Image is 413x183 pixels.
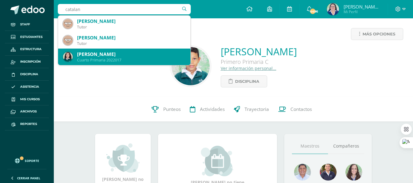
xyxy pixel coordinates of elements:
[290,106,312,112] span: Contactos
[345,164,362,181] img: c686b553ba051f1887ba92f3978d28f4.png
[309,8,316,15] span: 4496
[20,72,38,77] span: Disciplina
[163,106,181,112] span: Punteos
[7,152,46,167] a: Soporte
[5,31,49,43] a: Estudiantes
[20,59,41,64] span: Inscripción
[229,97,274,122] a: Trayectoria
[77,24,186,30] div: Tutor
[5,81,49,93] a: Asistencia
[274,97,316,122] a: Contactos
[77,51,186,57] div: [PERSON_NAME]
[235,76,259,87] span: Disciplina
[106,143,140,173] img: achievement_small.png
[20,35,42,39] span: Estudiantes
[20,84,39,89] span: Asistencia
[5,43,49,56] a: Estructura
[344,4,380,10] span: [PERSON_NAME][US_STATE]
[25,159,39,163] span: Soporte
[63,52,73,62] img: 35c97c105cbb8ee69ac3b2a8efe4402d.png
[5,118,49,130] a: Reportes
[5,105,49,118] a: Archivos
[185,97,229,122] a: Actividades
[292,138,328,154] a: Maestros
[351,28,403,40] a: Más opciones
[63,19,73,29] img: b147add695ed0275d6b5358a645ec646.png
[77,57,186,63] div: Cuarto Primaria 2022017
[58,4,191,14] input: Busca un usuario...
[328,138,364,154] a: Compañeros
[63,35,73,45] img: 7580ba7a2bea4df4b71c8d409a741cad.png
[20,122,37,126] span: Reportes
[17,176,40,180] span: Cerrar panel
[201,146,234,176] img: event_small.png
[327,3,339,15] img: 8369efb87e5cb66e5f59332c9f6b987d.png
[20,47,42,52] span: Estructura
[20,22,30,27] span: Staff
[200,106,225,112] span: Actividades
[221,75,267,87] a: Disciplina
[294,164,311,181] img: f4ec16a59328cb939a4b919555c40b71.png
[363,28,395,40] span: Más opciones
[171,47,210,85] img: 77acb19d78e4a5d9854b1b1277e0afdd.png
[221,45,297,58] a: [PERSON_NAME]
[147,97,185,122] a: Punteos
[20,97,40,102] span: Mis cursos
[221,58,297,65] div: Primero Primaria C
[77,18,186,24] div: [PERSON_NAME]
[5,68,49,81] a: Disciplina
[245,106,269,112] span: Trayectoria
[5,56,49,68] a: Inscripción
[5,93,49,106] a: Mis cursos
[344,9,380,14] span: Mi Perfil
[221,65,276,71] a: Ver información personal...
[5,18,49,31] a: Staff
[320,164,337,181] img: 6dfc3065da4204f320af9e3560cd3894.png
[77,41,186,46] div: Tutor
[77,35,186,41] div: [PERSON_NAME]
[20,109,37,114] span: Archivos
